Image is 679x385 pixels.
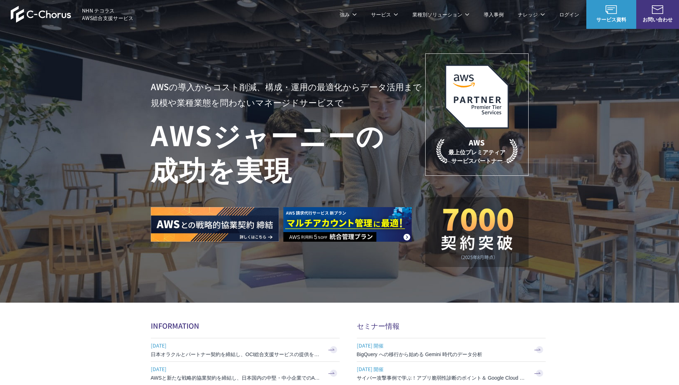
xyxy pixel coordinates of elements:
[357,320,546,331] h2: セミナー情報
[412,11,469,18] p: 業種別ソリューション
[357,338,546,361] a: [DATE] 開催 BigQuery への移行から始める Gemini 時代のデータ分析
[357,364,528,374] span: [DATE] 開催
[151,207,279,242] img: AWSとの戦略的協業契約 締結
[151,117,425,186] h1: AWS ジャーニーの 成功を実現
[151,79,425,110] p: AWSの導入からコスト削減、 構成・運用の最適化からデータ活用まで 規模や業種業態を問わない マネージドサービスで
[357,374,528,381] h3: サイバー攻撃事例で学ぶ！アプリ脆弱性診断のポイント＆ Google Cloud セキュリティ対策
[151,362,340,385] a: [DATE] AWSと新たな戦略的協業契約を締結し、日本国内の中堅・中小企業でのAWS活用を加速
[357,340,528,351] span: [DATE] 開催
[652,5,663,14] img: お問い合わせ
[445,65,509,129] img: AWSプレミアティアサービスパートナー
[357,351,528,358] h3: BigQuery への移行から始める Gemini 時代のデータ分析
[151,320,340,331] h2: INFORMATION
[371,11,398,18] p: サービス
[518,11,545,18] p: ナレッジ
[283,207,412,242] img: AWS請求代行サービス 統合管理プラン
[436,137,518,165] p: 最上位プレミアティア サービスパートナー
[151,374,322,381] h3: AWSと新たな戦略的協業契約を締結し、日本国内の中堅・中小企業でのAWS活用を加速
[151,364,322,374] span: [DATE]
[357,362,546,385] a: [DATE] 開催 サイバー攻撃事例で学ぶ！アプリ脆弱性診断のポイント＆ Google Cloud セキュリティ対策
[340,11,357,18] p: 強み
[484,11,504,18] a: 導入事例
[151,351,322,358] h3: 日本オラクルとパートナー契約を締結し、OCI総合支援サービスの提供を開始
[606,5,617,14] img: AWS総合支援サービス C-Chorus サービス資料
[559,11,579,18] a: ログイン
[11,6,134,23] a: AWS総合支援サービス C-Chorus NHN テコラスAWS総合支援サービス
[469,137,485,148] em: AWS
[82,7,134,22] span: NHN テコラス AWS総合支援サービス
[151,340,322,351] span: [DATE]
[636,16,679,23] span: お問い合わせ
[586,16,636,23] span: サービス資料
[151,338,340,361] a: [DATE] 日本オラクルとパートナー契約を締結し、OCI総合支援サービスの提供を開始
[439,208,514,260] img: 契約件数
